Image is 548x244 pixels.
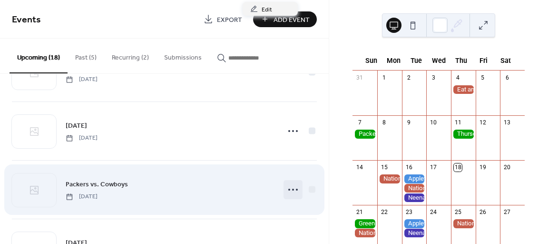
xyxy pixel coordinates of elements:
[479,163,487,172] div: 19
[503,163,511,172] div: 20
[479,119,487,127] div: 12
[503,119,511,127] div: 13
[10,39,68,73] button: Upcoming (18)
[380,163,388,172] div: 15
[380,74,388,82] div: 1
[402,219,427,228] div: Appleton Trivia 6pm
[402,184,427,193] div: National Guacamole Day
[472,51,495,71] div: Fri
[479,208,487,216] div: 26
[356,208,364,216] div: 21
[454,119,462,127] div: 11
[402,229,427,237] div: Neenah Bingo 6pm
[352,130,377,138] div: Packer Jersey Day / Home Season Opener
[352,219,377,228] div: Green & Gold BINGO | Packers vs. Browns
[274,15,310,25] span: Add Event
[451,130,476,138] div: Thursday Night Meal Deal / Packers vs. Commanders
[430,208,438,216] div: 24
[451,85,476,94] div: Eat an Extra Dessert Day
[454,208,462,216] div: 25
[66,121,87,131] span: [DATE]
[196,11,249,27] a: Export
[217,15,242,25] span: Export
[405,163,413,172] div: 16
[262,5,272,15] span: Edit
[66,134,98,142] span: [DATE]
[402,193,427,202] div: Neenah Bingo 6pm
[405,51,427,71] div: Tue
[68,39,104,72] button: Past (5)
[352,229,377,237] div: National Mini Golf Day
[428,51,450,71] div: Wed
[450,51,472,71] div: Thu
[430,74,438,82] div: 3
[495,51,517,71] div: Sat
[157,39,209,72] button: Submissions
[382,51,405,71] div: Mon
[104,39,157,72] button: Recurring (2)
[454,163,462,172] div: 18
[360,51,382,71] div: Sun
[405,74,413,82] div: 2
[430,119,438,127] div: 10
[66,120,87,131] a: [DATE]
[356,74,364,82] div: 31
[66,75,98,84] span: [DATE]
[253,11,317,27] button: Add Event
[479,74,487,82] div: 5
[454,74,462,82] div: 4
[66,179,128,190] a: Packers vs. Cowboys
[405,119,413,127] div: 9
[451,219,476,228] div: National Quesadilla Day
[430,163,438,172] div: 17
[503,74,511,82] div: 6
[380,119,388,127] div: 8
[377,174,402,183] div: National Double Cheeseburger Day
[402,174,427,183] div: Appleton Trivia 6pm
[503,208,511,216] div: 27
[356,163,364,172] div: 14
[356,119,364,127] div: 7
[380,208,388,216] div: 22
[12,10,41,29] span: Events
[405,208,413,216] div: 23
[66,193,98,201] span: [DATE]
